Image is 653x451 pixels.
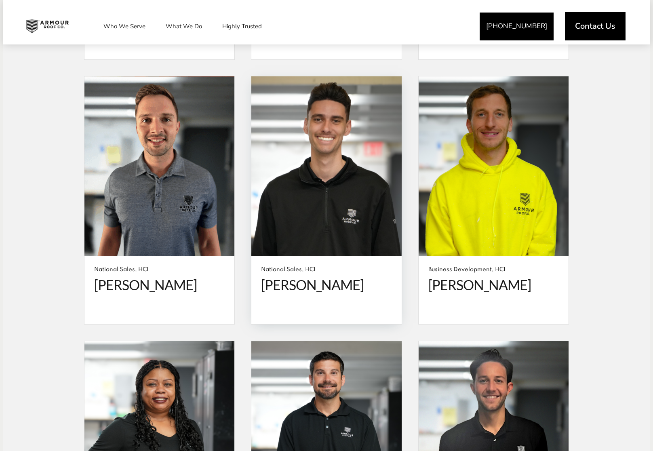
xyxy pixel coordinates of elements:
[565,12,626,40] a: Contact Us
[94,266,225,274] span: National Sales, HCI
[428,277,559,293] span: [PERSON_NAME]
[575,22,615,30] span: Contact Us
[480,13,554,40] a: [PHONE_NUMBER]
[261,277,392,293] span: [PERSON_NAME]
[95,16,154,36] a: Who We Serve
[158,16,210,36] a: What We Do
[94,277,225,293] span: [PERSON_NAME]
[261,266,392,274] span: National Sales, HCI
[214,16,270,36] a: Highly Trusted
[19,16,75,36] img: Industrial and Commercial Roofing Company | Armour Roof Co.
[428,266,559,274] span: Business Development, HCI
